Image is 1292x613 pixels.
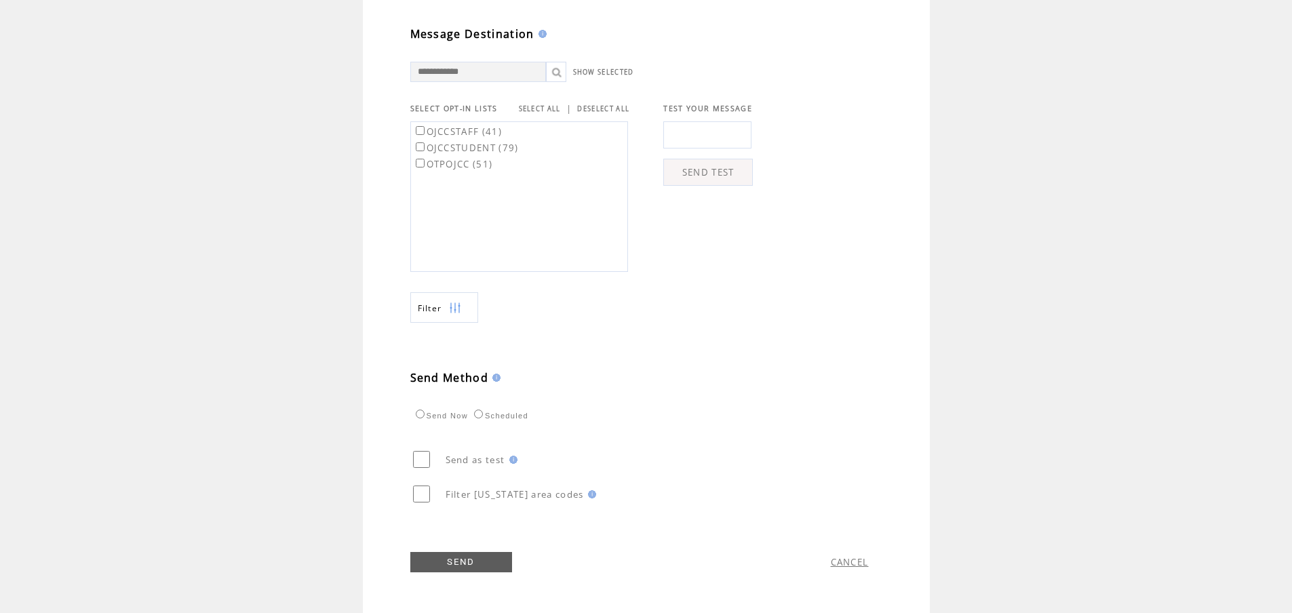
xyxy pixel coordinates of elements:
[418,302,442,314] span: Show filters
[410,552,512,572] a: SEND
[505,456,517,464] img: help.gif
[410,104,498,113] span: SELECT OPT-IN LISTS
[416,126,425,135] input: OJCCSTAFF (41)
[519,104,561,113] a: SELECT ALL
[663,104,752,113] span: TEST YOUR MESSAGE
[566,102,572,115] span: |
[413,142,519,154] label: OJCCSTUDENT (79)
[413,125,503,138] label: OJCCSTAFF (41)
[412,412,468,420] label: Send Now
[410,370,489,385] span: Send Method
[663,159,753,186] a: SEND TEST
[416,410,425,418] input: Send Now
[831,556,869,568] a: CANCEL
[410,292,478,323] a: Filter
[534,30,547,38] img: help.gif
[446,454,505,466] span: Send as test
[584,490,596,498] img: help.gif
[449,293,461,323] img: filters.png
[471,412,528,420] label: Scheduled
[416,159,425,167] input: OTPOJCC (51)
[416,142,425,151] input: OJCCSTUDENT (79)
[410,26,534,41] span: Message Destination
[573,68,634,77] a: SHOW SELECTED
[474,410,483,418] input: Scheduled
[446,488,584,500] span: Filter [US_STATE] area codes
[413,158,493,170] label: OTPOJCC (51)
[577,104,629,113] a: DESELECT ALL
[488,374,501,382] img: help.gif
